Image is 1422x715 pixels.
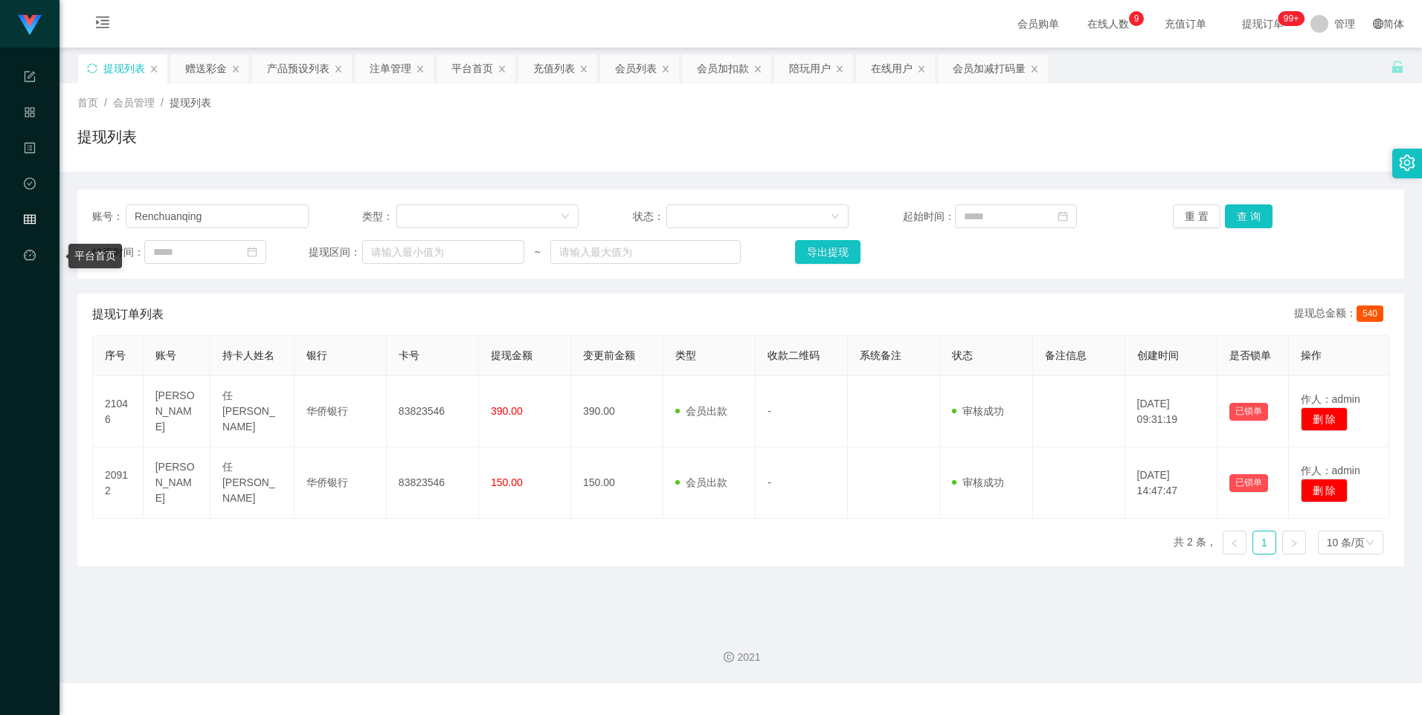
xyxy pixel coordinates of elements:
i: 图标： 版权所有 [724,652,734,662]
i: 图标： 日历 [1058,211,1068,221]
div: 赠送彩金 [185,54,227,82]
td: 华侨银行 [295,376,387,447]
i: 图标： 关闭 [334,65,343,74]
span: 作人：admin [1301,465,1360,476]
td: 83823546 [387,376,479,447]
span: 账号： [92,209,126,224]
li: 共 2 条， [1174,531,1217,554]
sup: 9 [1129,11,1144,26]
i: 图标： 同步 [87,63,97,74]
span: 390.00 [491,405,523,417]
td: 390.00 [571,376,663,447]
span: ~ [524,245,550,260]
img: logo.9652507e.png [18,15,42,36]
a: 1 [1253,531,1275,554]
td: 21046 [93,376,144,447]
font: 会员出款 [686,476,727,488]
li: 上一页 [1223,531,1246,554]
td: 83823546 [387,447,479,519]
span: - [768,405,771,417]
td: 任[PERSON_NAME] [210,376,295,447]
font: 提现订单 [1242,18,1284,30]
span: 变更前金额 [583,349,635,361]
i: 图标： 向下 [831,212,840,222]
span: 作人：admin [1301,393,1360,405]
i: 图标： form [24,64,36,94]
span: 提现区间： [309,245,363,260]
i: 图标： 关闭 [579,65,588,74]
i: 图标： 向下 [1365,538,1374,549]
span: - [768,476,771,488]
span: 是否锁单 [1229,349,1271,361]
font: 充值订单 [1165,18,1206,30]
i: 图标： 个人资料 [24,135,36,165]
li: 下一页 [1282,531,1306,554]
span: 起始时间： [903,209,955,224]
i: 图标: menu-unfold [77,1,128,48]
div: 会员加减打码量 [953,54,1026,82]
div: 陪玩用户 [789,54,831,82]
font: 提现总金额： [1294,307,1357,319]
i: 图标： check-circle-o [24,171,36,201]
span: 持卡人姓名 [222,349,274,361]
i: 图标： 关闭 [416,65,425,74]
button: 查 询 [1225,204,1273,228]
div: 提现列表 [103,54,145,82]
span: 账号 [155,349,176,361]
span: 卡号 [399,349,419,361]
div: 10 条/页 [1327,531,1365,554]
i: 图标： 关闭 [1030,65,1039,74]
div: 产品预设列表 [267,54,329,82]
p: 9 [1134,11,1139,26]
span: 540 [1357,305,1383,322]
span: 首页 [77,97,98,109]
span: / [161,97,164,109]
div: 充值列表 [533,54,575,82]
button: 删 除 [1301,407,1348,431]
span: 备注信息 [1045,349,1087,361]
span: 提现金额 [491,349,533,361]
font: 简体 [1383,18,1404,30]
td: [PERSON_NAME] [144,447,210,519]
i: 图标： 关闭 [753,65,762,74]
span: 会员管理 [113,97,155,109]
i: 图标： 解锁 [1391,60,1404,74]
span: 银行 [306,349,327,361]
font: 审核成功 [962,405,1004,417]
button: 重 置 [1173,204,1220,228]
span: 提现订单列表 [92,305,164,323]
span: 类型 [675,349,696,361]
i: 图标： global [1373,19,1383,29]
i: 图标： 设置 [1399,155,1415,171]
sup: 1102 [1278,11,1304,26]
button: 已锁单 [1229,474,1268,492]
div: 平台首页 [451,54,493,82]
span: 收款二维码 [768,349,820,361]
td: 任[PERSON_NAME] [210,447,295,519]
i: 图标： 向下 [561,212,570,222]
a: 图标： 仪表板 [24,241,36,391]
i: 图标： table [24,207,36,236]
i: 图标： 关闭 [661,65,670,74]
h1: 提现列表 [77,126,137,148]
button: 已锁单 [1229,403,1268,421]
span: 150.00 [491,476,523,488]
i: 图标： 关闭 [917,65,926,74]
i: 图标： 关闭 [498,65,506,74]
i: 图标： AppStore-O [24,100,36,129]
span: / [104,97,107,109]
span: 创建时间 [1137,349,1179,361]
span: 序号 [105,349,126,361]
span: 提现列表 [170,97,211,109]
span: 类型： [362,209,396,224]
i: 图标： 关闭 [835,65,844,74]
font: 在线人数 [1087,18,1129,30]
span: 操作 [1301,349,1322,361]
input: 请输入最大值为 [550,240,741,264]
i: 图标： 右 [1290,539,1299,548]
font: 审核成功 [962,476,1004,488]
span: 状态： [633,209,667,224]
td: 华侨银行 [295,447,387,519]
input: 请输入 [126,204,309,228]
span: 状态 [952,349,973,361]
